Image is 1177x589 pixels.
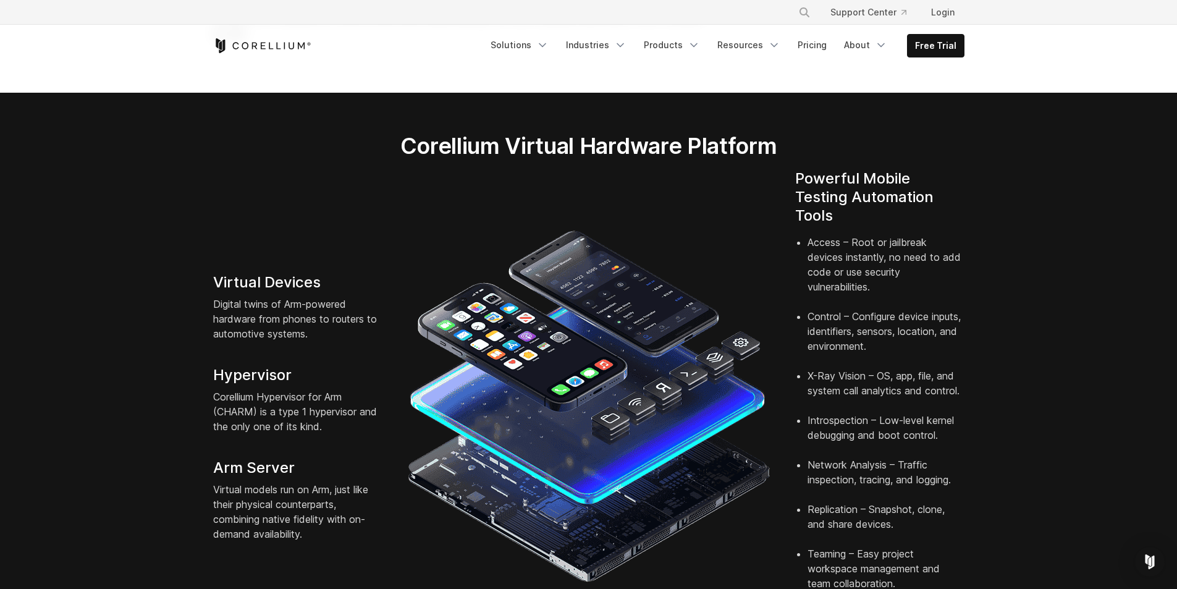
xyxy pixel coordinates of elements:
button: Search [793,1,816,23]
a: Login [921,1,964,23]
li: Control – Configure device inputs, identifiers, sensors, location, and environment. [808,309,964,368]
a: Solutions [483,34,556,56]
h4: Hypervisor [213,366,382,384]
a: Resources [710,34,788,56]
div: Navigation Menu [783,1,964,23]
a: About [837,34,895,56]
img: iPhone and Android virtual machine and testing tools [407,224,770,588]
li: Introspection – Low-level kernel debugging and boot control. [808,413,964,457]
h4: Arm Server [213,459,382,477]
h4: Virtual Devices [213,273,382,292]
a: Free Trial [908,35,964,57]
div: Navigation Menu [483,34,964,57]
h4: Powerful Mobile Testing Automation Tools [795,169,964,225]
p: Corellium Hypervisor for Arm (CHARM) is a type 1 hypervisor and the only one of its kind. [213,389,382,434]
p: Virtual models run on Arm, just like their physical counterparts, combining native fidelity with ... [213,482,382,541]
li: X-Ray Vision – OS, app, file, and system call analytics and control. [808,368,964,413]
div: Open Intercom Messenger [1135,547,1165,577]
a: Support Center [821,1,916,23]
p: Digital twins of Arm-powered hardware from phones to routers to automotive systems. [213,297,382,341]
h2: Corellium Virtual Hardware Platform [342,132,835,159]
li: Replication – Snapshot, clone, and share devices. [808,502,964,546]
a: Pricing [790,34,834,56]
a: Industries [559,34,634,56]
a: Products [636,34,707,56]
li: Access – Root or jailbreak devices instantly, no need to add code or use security vulnerabilities. [808,235,964,309]
li: Network Analysis – Traffic inspection, tracing, and logging. [808,457,964,502]
a: Corellium Home [213,38,311,53]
